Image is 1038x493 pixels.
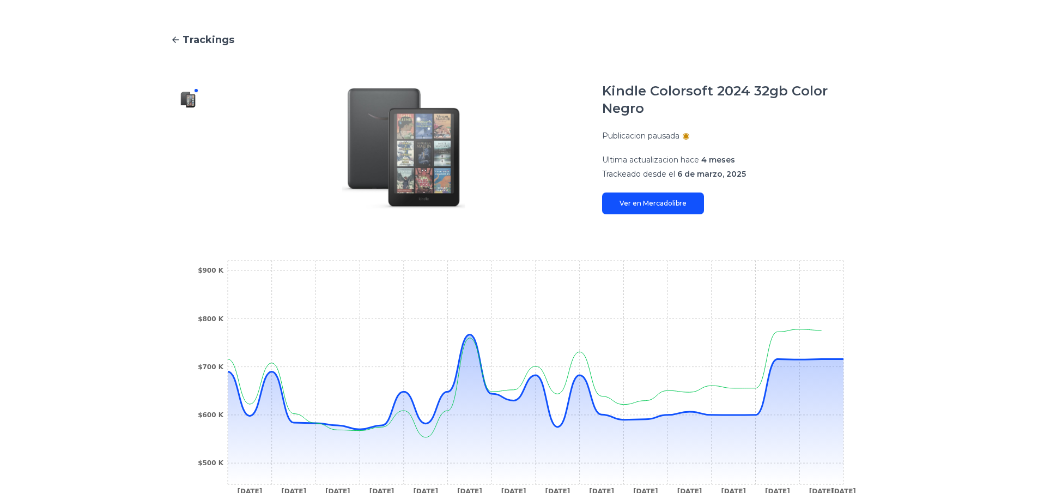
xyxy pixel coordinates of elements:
tspan: $800 K [198,315,224,323]
span: 6 de marzo, 2025 [677,169,746,179]
a: Ver en Mercadolibre [602,193,704,214]
p: Publicacion pausada [602,130,679,141]
img: Kindle Colorsoft 2024 32gb Color Negro [179,91,197,109]
img: Kindle Colorsoft 2024 32gb Color Negro [227,82,580,214]
span: Ultima actualizacion hace [602,155,699,165]
a: Trackings [171,32,868,47]
span: Trackeado desde el [602,169,675,179]
tspan: $500 K [198,459,224,467]
span: 4 meses [701,155,735,165]
tspan: $700 K [198,363,224,371]
span: Trackings [183,32,234,47]
h1: Kindle Colorsoft 2024 32gb Color Negro [602,82,868,117]
tspan: $600 K [198,411,224,419]
tspan: $900 K [198,267,224,274]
